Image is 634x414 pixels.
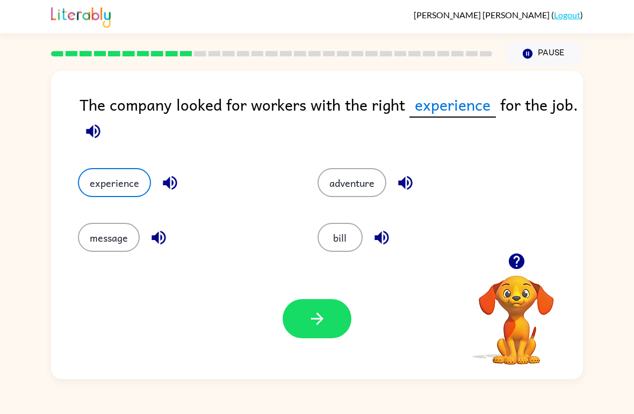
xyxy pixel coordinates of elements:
span: experience [409,92,496,118]
button: bill [318,223,363,252]
button: experience [78,168,151,197]
div: ( ) [414,10,583,20]
img: Literably [51,4,111,28]
button: message [78,223,140,252]
div: The company looked for workers with the right for the job. [80,92,583,147]
video: Your browser must support playing .mp4 files to use Literably. Please try using another browser. [463,259,570,366]
button: Pause [505,41,583,66]
a: Logout [554,10,580,20]
span: [PERSON_NAME] [PERSON_NAME] [414,10,551,20]
button: adventure [318,168,386,197]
